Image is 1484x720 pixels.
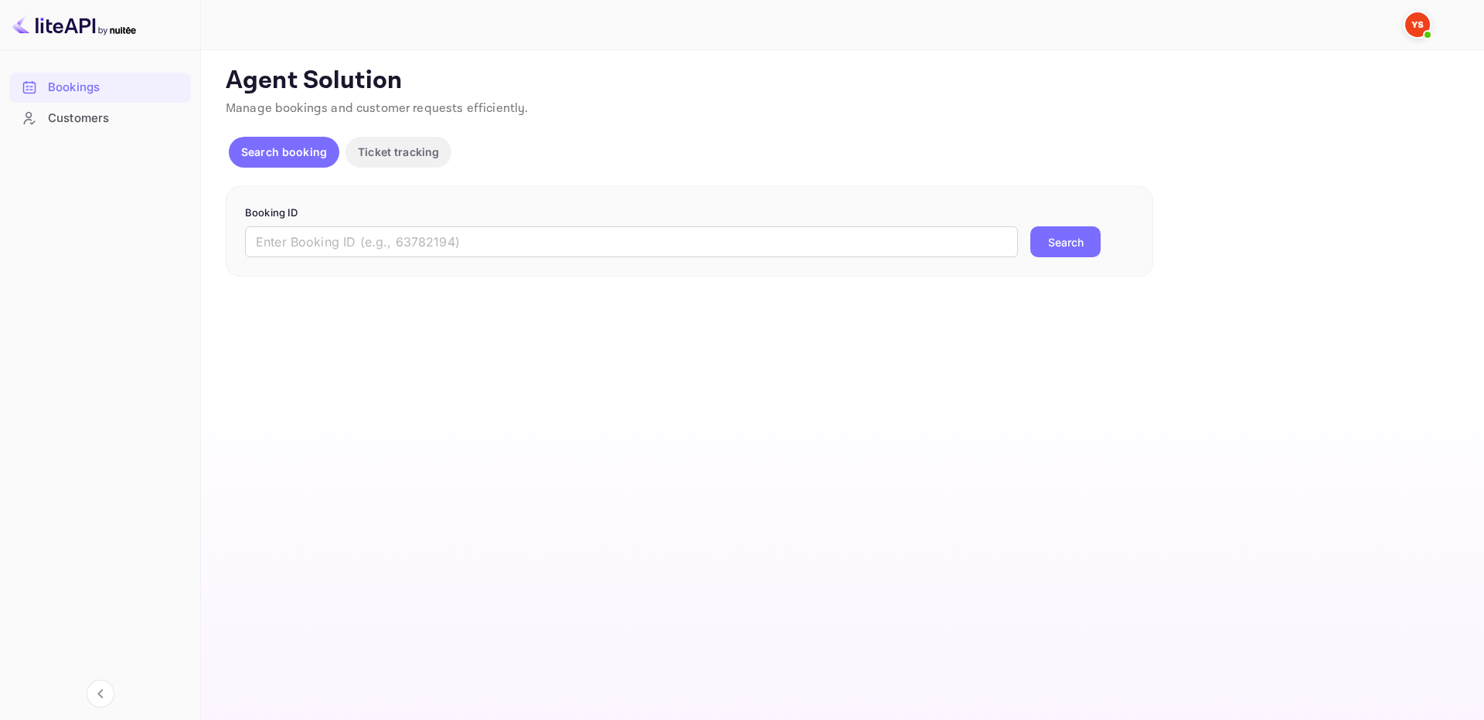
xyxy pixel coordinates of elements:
a: Customers [9,104,191,132]
img: Yandex Support [1405,12,1430,37]
p: Search booking [241,144,327,160]
span: Manage bookings and customer requests efficiently. [226,100,529,117]
button: Collapse navigation [87,680,114,708]
a: Bookings [9,73,191,101]
button: Search [1030,226,1101,257]
div: Customers [48,110,183,127]
p: Agent Solution [226,66,1456,97]
p: Booking ID [245,205,1134,221]
img: LiteAPI logo [12,12,136,37]
div: Customers [9,104,191,134]
p: Ticket tracking [358,144,439,160]
div: Bookings [48,79,183,97]
input: Enter Booking ID (e.g., 63782194) [245,226,1018,257]
div: Bookings [9,73,191,103]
